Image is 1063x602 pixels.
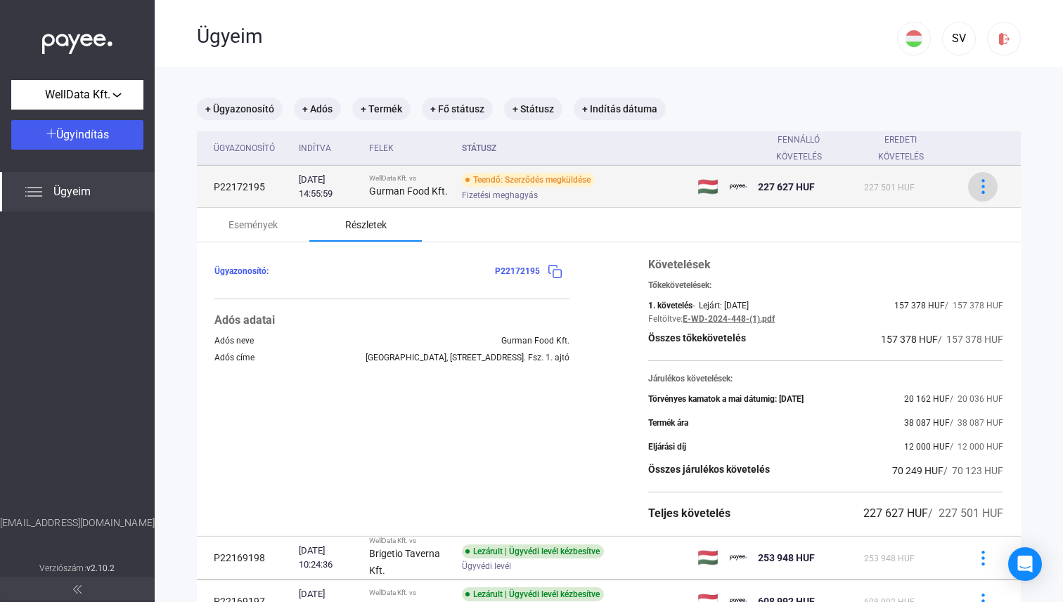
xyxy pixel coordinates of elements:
[214,140,288,157] div: Ügyazonosító
[683,314,775,324] a: E-WD-2024-448-(1).pdf
[864,131,951,165] div: Eredeti követelés
[938,334,1003,345] span: / 157 378 HUF
[968,543,998,572] button: more-blue
[730,178,747,195] img: payee-logo
[86,563,115,573] strong: v2.10.2
[422,98,493,120] mat-chip: + Fő státusz
[864,131,938,165] div: Eredeti követelés
[758,552,815,563] span: 253 948 HUF
[456,131,692,166] th: Státusz
[648,280,1003,290] div: Tőkekövetelések:
[648,256,1003,273] div: Követelések
[648,301,692,310] div: 1. követelés
[462,558,511,575] span: Ügyvédi levél
[214,266,269,276] span: Ügyazonosító:
[648,418,688,428] div: Termék ára
[897,22,931,55] button: HU
[648,314,683,324] div: Feltöltve:
[648,442,686,452] div: Eljárási díj
[214,140,275,157] div: Ügyazonosító
[345,216,387,233] div: Részletek
[214,312,569,329] div: Adós adatai
[987,22,1021,55] button: logout-red
[758,131,853,165] div: Fennálló követelés
[648,374,1003,384] div: Járulékos követelések:
[574,98,666,120] mat-chip: + Indítás dátuma
[56,128,109,141] span: Ügyindítás
[942,22,976,55] button: SV
[950,442,1003,452] span: / 12 000 HUF
[214,336,254,346] div: Adós neve
[462,544,604,558] div: Lezárult | Ügyvédi levél kézbesítve
[976,551,991,565] img: more-blue
[648,331,746,348] div: Összes tőkekövetelés
[11,120,143,150] button: Ügyindítás
[928,506,1003,520] span: / 227 501 HUF
[1008,547,1042,581] div: Open Intercom Messenger
[197,537,293,580] td: P22169198
[730,549,747,566] img: payee-logo
[45,86,110,103] span: WellData Kft.
[947,30,971,47] div: SV
[299,140,358,157] div: Indítva
[648,505,730,522] div: Teljes követelés
[197,25,897,48] div: Ügyeim
[369,548,440,576] strong: Brigetio Taverna Kft.
[369,589,451,597] div: WellData Kft. vs
[299,173,358,201] div: [DATE] 14:55:59
[997,32,1012,46] img: logout-red
[299,544,358,572] div: [DATE] 10:24:36
[462,173,595,187] div: Teendő: Szerződés megküldése
[864,554,915,563] span: 253 948 HUF
[369,174,451,183] div: WellData Kft. vs
[294,98,341,120] mat-chip: + Adós
[369,537,451,545] div: WellData Kft. vs
[904,442,950,452] span: 12 000 HUF
[214,353,255,362] div: Adós címe
[976,179,991,194] img: more-blue
[904,394,950,404] span: 20 162 HUF
[548,264,562,279] img: copy-blue
[950,394,1003,404] span: / 20 036 HUF
[46,129,56,138] img: plus-white.svg
[11,80,143,110] button: WellData Kft.
[42,26,112,55] img: white-payee-white-dot.svg
[197,98,283,120] mat-chip: + Ügyazonosító
[906,30,922,47] img: HU
[881,334,938,345] span: 157 378 HUF
[943,465,1003,476] span: / 70 123 HUF
[495,266,540,276] span: P22172195
[758,181,815,192] span: 227 627 HUF
[540,256,569,286] button: copy-blue
[894,301,945,310] span: 157 378 HUF
[501,336,569,346] div: Gurman Food Kft.
[950,418,1003,428] span: / 38 087 HUF
[945,301,1003,310] span: / 157 378 HUF
[197,166,293,208] td: P22172195
[25,183,42,200] img: list.svg
[968,172,998,202] button: more-blue
[53,183,91,200] span: Ügyeim
[863,506,928,520] span: 227 627 HUF
[73,585,82,594] img: arrow-double-left-grey.svg
[228,216,278,233] div: Események
[504,98,562,120] mat-chip: + Státusz
[758,131,840,165] div: Fennálló követelés
[692,301,749,310] div: - Lejárt: [DATE]
[369,140,394,157] div: Felek
[299,140,331,157] div: Indítva
[892,465,943,476] span: 70 249 HUF
[369,140,451,157] div: Felek
[904,418,950,428] span: 38 087 HUF
[692,166,724,208] td: 🇭🇺
[369,185,448,197] strong: Gurman Food Kft.
[692,537,724,580] td: 🇭🇺
[462,187,538,204] span: Fizetési meghagyás
[648,462,770,479] div: Összes járulékos követelés
[366,353,569,362] div: [GEOGRAPHIC_DATA], [STREET_ADDRESS]. Fsz. 1. ajtó
[462,587,604,601] div: Lezárult | Ügyvédi levél kézbesítve
[648,394,804,404] div: Törvényes kamatok a mai dátumig: [DATE]
[352,98,411,120] mat-chip: + Termék
[864,183,915,192] span: 227 501 HUF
